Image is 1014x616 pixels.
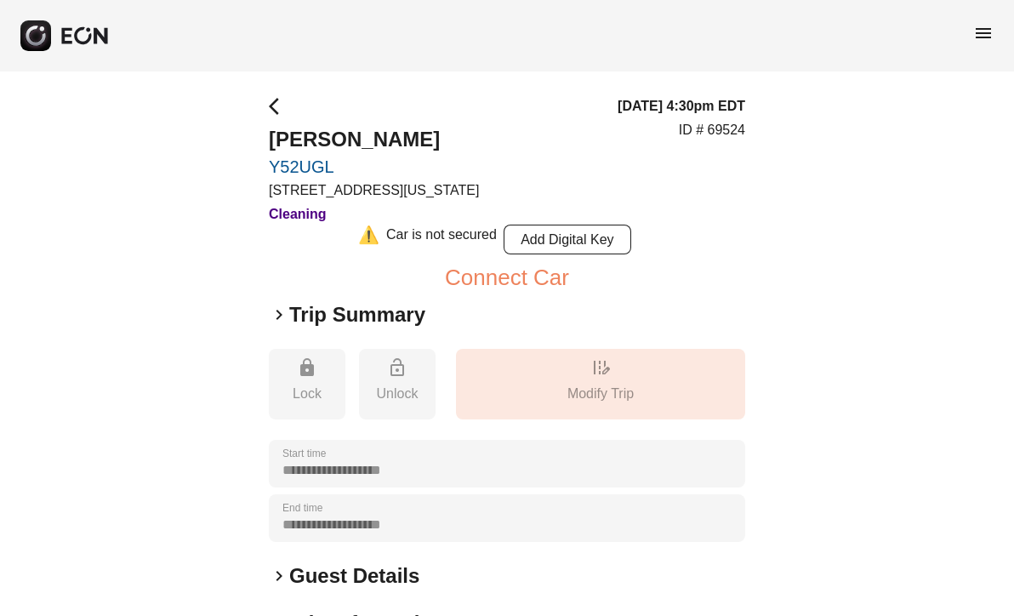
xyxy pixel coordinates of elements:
[289,301,425,328] h2: Trip Summary
[358,225,379,254] div: ⚠️
[269,126,479,153] h2: [PERSON_NAME]
[289,562,419,590] h2: Guest Details
[269,157,479,177] a: Y52UGL
[679,120,745,140] p: ID # 69524
[445,267,569,288] button: Connect Car
[269,96,289,117] span: arrow_back_ios
[618,96,745,117] h3: [DATE] 4:30pm EDT
[269,204,479,225] h3: Cleaning
[269,566,289,586] span: keyboard_arrow_right
[269,180,479,201] p: [STREET_ADDRESS][US_STATE]
[386,225,497,254] div: Car is not secured
[504,225,631,254] button: Add Digital Key
[973,23,994,43] span: menu
[269,305,289,325] span: keyboard_arrow_right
